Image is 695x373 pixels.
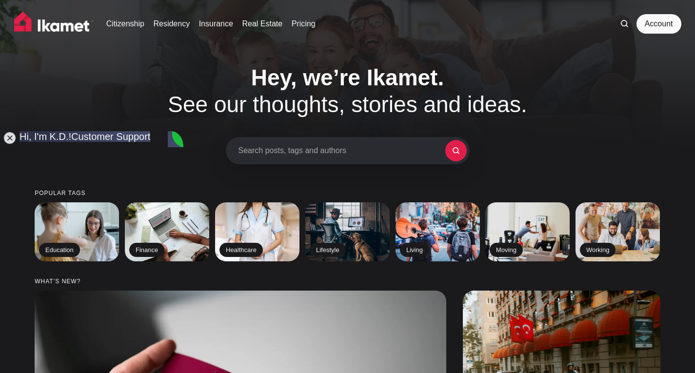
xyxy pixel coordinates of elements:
[580,243,616,257] h2: Working
[400,243,429,257] h2: Living
[35,190,660,196] small: Popular tags
[251,65,444,90] span: Hey, we’re Ikamet.
[215,202,299,261] a: Healthcare
[238,146,445,155] span: Search posts, tags and authors
[153,18,190,30] a: Residency
[576,202,660,261] a: Working
[219,243,263,257] h2: Healthcare
[35,278,660,285] small: What’s new?
[242,18,282,30] a: Real Estate
[14,12,94,36] img: Ikamet home
[485,202,570,261] a: Moving
[396,202,480,261] a: Living
[310,243,346,257] h2: Lifestyle
[106,18,144,30] a: Citizenship
[305,202,390,261] a: Lifestyle
[140,64,555,118] h1: See our thoughts, stories and ideas.
[490,243,523,257] h2: Moving
[292,18,316,30] a: Pricing
[636,14,681,34] a: Account
[199,18,233,30] a: Insurance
